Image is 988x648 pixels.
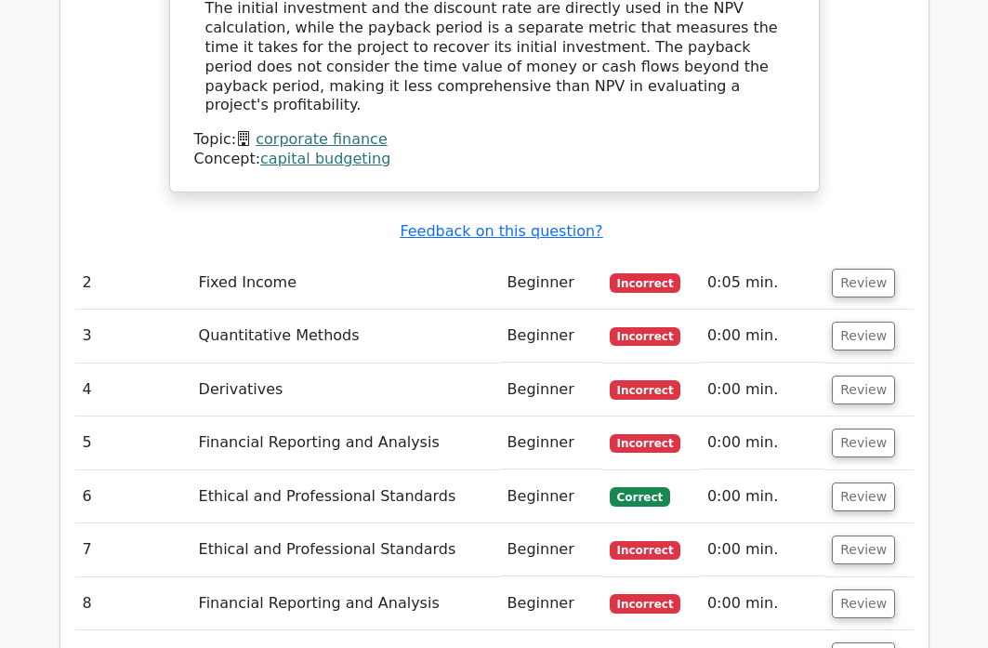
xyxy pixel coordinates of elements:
[610,380,681,399] span: Incorrect
[700,470,824,523] td: 0:00 min.
[610,487,670,506] span: Correct
[700,364,824,417] td: 0:00 min.
[610,327,681,346] span: Incorrect
[832,376,895,404] button: Review
[191,523,500,576] td: Ethical and Professional Standards
[260,150,390,167] a: capital budgeting
[75,364,191,417] td: 4
[191,257,500,310] td: Fixed Income
[832,536,895,564] button: Review
[191,417,500,469] td: Financial Reporting and Analysis
[191,310,500,363] td: Quantitative Methods
[832,589,895,618] button: Review
[610,594,681,613] span: Incorrect
[832,483,895,511] button: Review
[700,577,824,630] td: 0:00 min.
[500,577,602,630] td: Beginner
[400,222,602,240] a: Feedback on this question?
[191,470,500,523] td: Ethical and Professional Standards
[700,523,824,576] td: 0:00 min.
[500,257,602,310] td: Beginner
[700,417,824,469] td: 0:00 min.
[75,577,191,630] td: 8
[500,417,602,469] td: Beginner
[610,541,681,560] span: Incorrect
[75,257,191,310] td: 2
[700,310,824,363] td: 0:00 min.
[75,310,191,363] td: 3
[194,130,795,150] div: Topic:
[500,364,602,417] td: Beginner
[500,310,602,363] td: Beginner
[832,429,895,457] button: Review
[75,417,191,469] td: 5
[75,470,191,523] td: 6
[700,257,824,310] td: 0:05 min.
[610,434,681,453] span: Incorrect
[256,130,388,148] a: corporate finance
[610,273,681,292] span: Incorrect
[191,364,500,417] td: Derivatives
[75,523,191,576] td: 7
[832,322,895,350] button: Review
[191,577,500,630] td: Financial Reporting and Analysis
[500,470,602,523] td: Beginner
[500,523,602,576] td: Beginner
[832,269,895,298] button: Review
[194,150,795,169] div: Concept:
